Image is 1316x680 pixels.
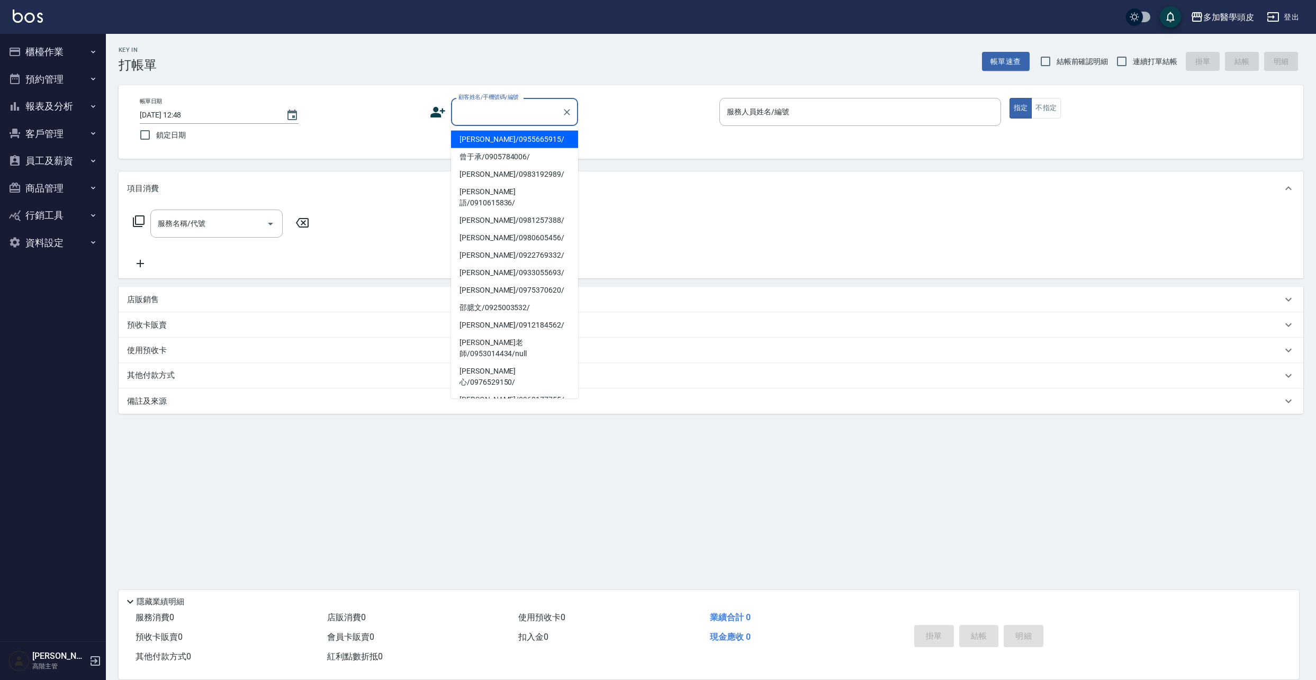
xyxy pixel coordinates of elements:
[451,229,578,247] li: [PERSON_NAME]/0980605456/
[4,93,102,120] button: 報表及分析
[1263,7,1303,27] button: 登出
[451,131,578,148] li: [PERSON_NAME]/0955665915/
[327,612,366,622] span: 店販消費 0
[1186,6,1258,28] button: 多加醫學頭皮
[451,247,578,264] li: [PERSON_NAME]/0922769332/
[458,93,519,101] label: 顧客姓名/手機號碼/編號
[119,171,1303,205] div: 項目消費
[518,632,548,642] span: 扣入金 0
[136,632,183,642] span: 預收卡販賣 0
[4,202,102,229] button: 行銷工具
[119,338,1303,363] div: 使用預收卡
[127,320,167,331] p: 預收卡販賣
[560,105,574,120] button: Clear
[327,632,374,642] span: 會員卡販賣 0
[32,661,86,671] p: 高階主管
[119,47,157,53] h2: Key In
[451,299,578,316] li: 邵臆文/0925003532/
[710,612,751,622] span: 業績合計 0
[4,66,102,93] button: 預約管理
[262,215,279,232] button: Open
[451,334,578,362] li: [PERSON_NAME]老師/0953014434/null
[140,97,162,105] label: 帳單日期
[451,282,578,299] li: [PERSON_NAME]/0975370620/
[119,312,1303,338] div: 預收卡販賣
[119,363,1303,388] div: 其他付款方式
[13,10,43,23] img: Logo
[451,183,578,212] li: [PERSON_NAME]語/0910615836/
[127,345,167,356] p: 使用預收卡
[127,370,180,382] p: 其他付款方式
[119,388,1303,414] div: 備註及來源
[4,120,102,148] button: 客戶管理
[119,58,157,72] h3: 打帳單
[136,651,191,661] span: 其他付款方式 0
[140,106,275,124] input: YYYY/MM/DD hh:mm
[127,294,159,305] p: 店販銷售
[710,632,751,642] span: 現金應收 0
[127,183,159,194] p: 項目消費
[1133,56,1177,67] span: 連續打單結帳
[32,651,86,661] h5: [PERSON_NAME]
[4,147,102,175] button: 員工及薪資
[982,52,1030,71] button: 帳單速查
[4,229,102,257] button: 資料設定
[518,612,565,622] span: 使用預收卡 0
[451,316,578,334] li: [PERSON_NAME]/0912184562/
[1057,56,1108,67] span: 結帳前確認明細
[4,175,102,202] button: 商品管理
[451,391,578,409] li: [PERSON_NAME]/0968177755/
[127,396,167,407] p: 備註及來源
[4,38,102,66] button: 櫃檯作業
[451,148,578,166] li: 曾于承/0905784006/
[156,130,186,141] span: 鎖定日期
[280,103,305,128] button: Choose date, selected date is 2025-08-12
[137,596,184,608] p: 隱藏業績明細
[1160,6,1181,28] button: save
[1031,98,1061,119] button: 不指定
[136,612,174,622] span: 服務消費 0
[451,212,578,229] li: [PERSON_NAME]/0981257388/
[327,651,383,661] span: 紅利點數折抵 0
[8,650,30,672] img: Person
[1203,11,1254,24] div: 多加醫學頭皮
[451,362,578,391] li: [PERSON_NAME]心/0976529150/
[1009,98,1032,119] button: 指定
[451,166,578,183] li: [PERSON_NAME]/0983192989/
[451,264,578,282] li: [PERSON_NAME]/0933055693/
[119,287,1303,312] div: 店販銷售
